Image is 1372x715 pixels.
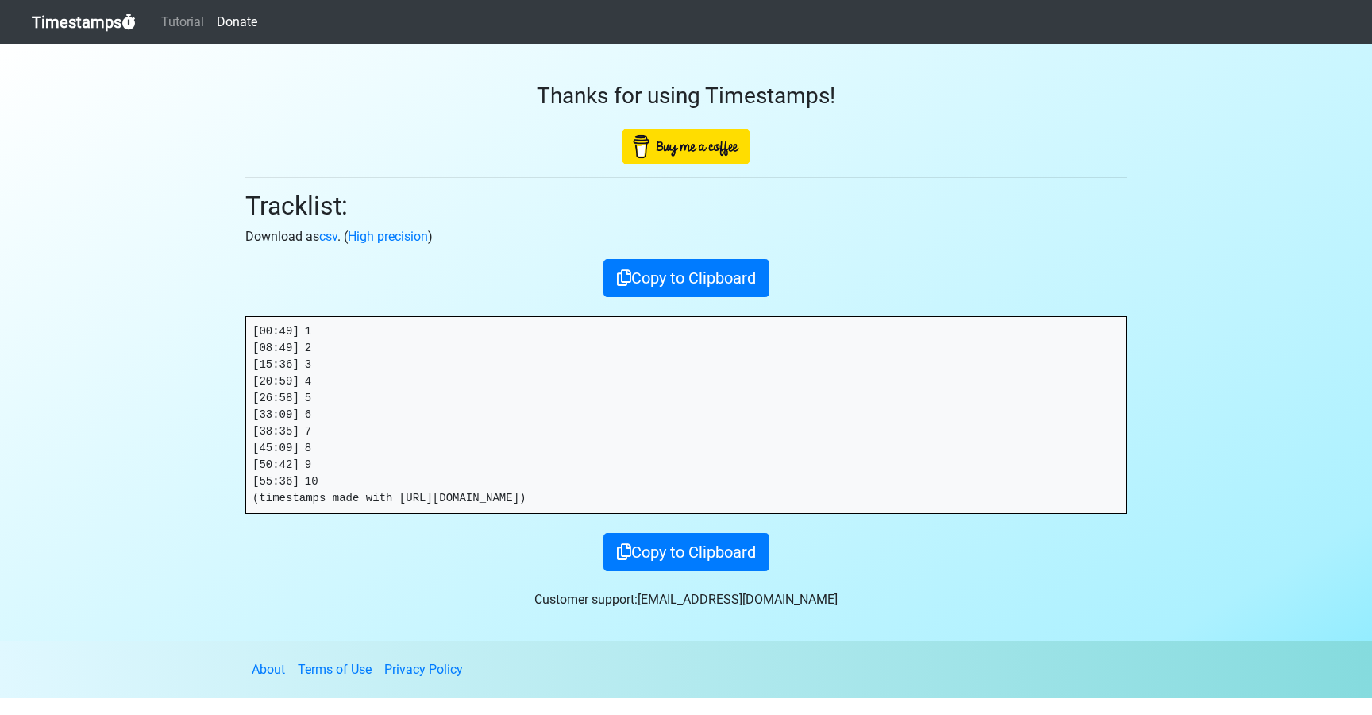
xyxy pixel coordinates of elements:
[348,229,428,244] a: High precision
[384,662,463,677] a: Privacy Policy
[603,259,769,297] button: Copy to Clipboard
[245,191,1127,221] h2: Tracklist:
[210,6,264,38] a: Donate
[622,129,750,164] img: Buy Me A Coffee
[319,229,337,244] a: csv
[252,662,285,677] a: About
[245,83,1127,110] h3: Thanks for using Timestamps!
[245,227,1127,246] p: Download as . ( )
[246,317,1126,513] pre: [00:49] 1 [08:49] 2 [15:36] 3 [20:59] 4 [26:58] 5 [33:09] 6 [38:35] 7 [45:09] 8 [50:42] 9 [55:36]...
[298,662,372,677] a: Terms of Use
[603,533,769,571] button: Copy to Clipboard
[155,6,210,38] a: Tutorial
[32,6,136,38] a: Timestamps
